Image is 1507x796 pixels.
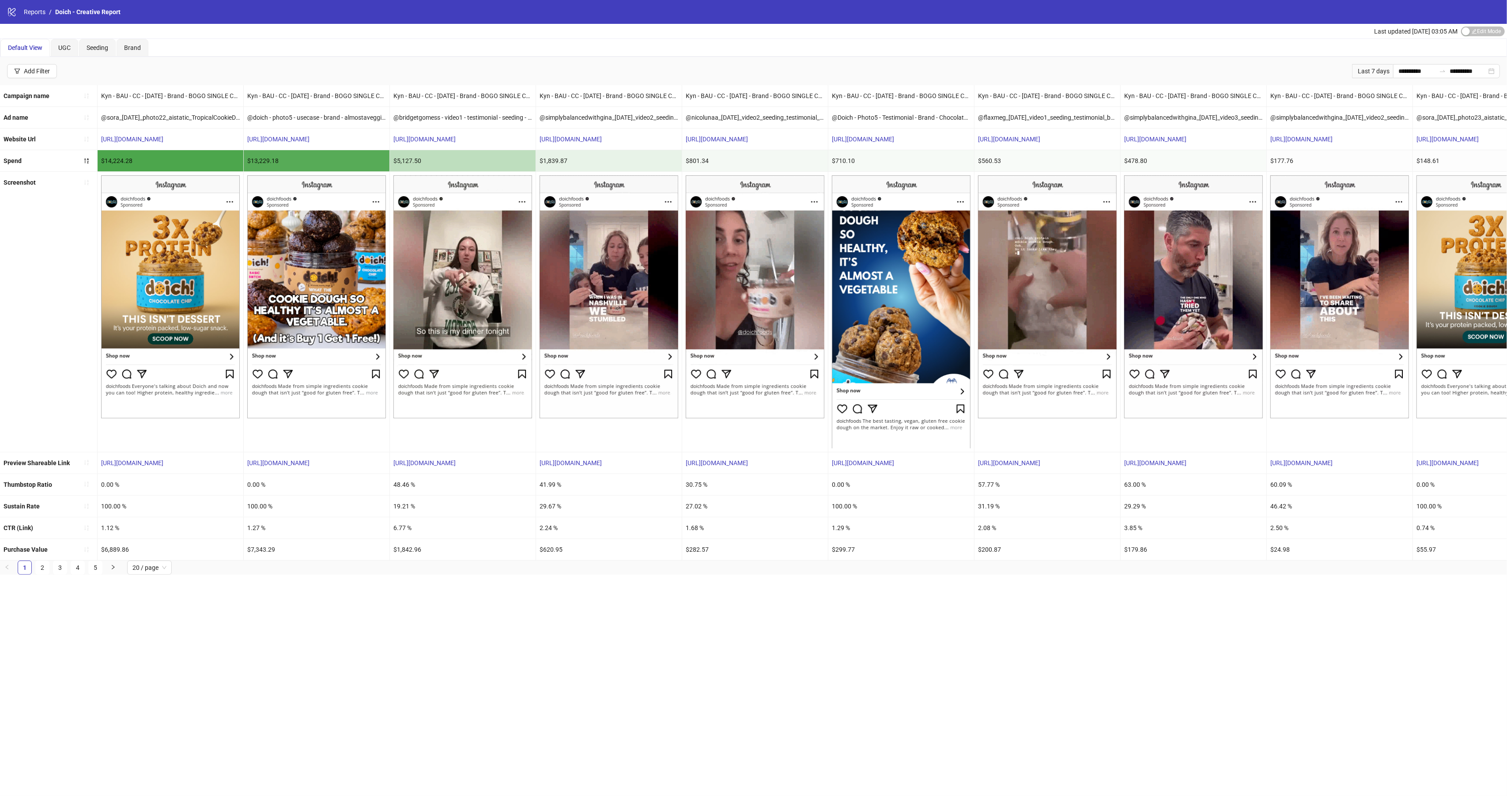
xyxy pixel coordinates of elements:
div: 1.27 % [244,517,389,538]
div: $801.34 [682,150,828,171]
span: right [110,565,116,570]
div: Kyn - BAU - CC - [DATE] - Brand - BOGO SINGLE Campaign - Relaunch - Copy [1121,85,1266,106]
li: 2 [35,561,49,575]
span: Default View [8,44,42,51]
li: 1 [18,561,32,575]
div: Kyn - BAU - CC - [DATE] - Brand - BOGO SINGLE Campaign - Relaunch - Copy [244,85,389,106]
div: $560.53 [974,150,1120,171]
b: Thumbstop Ratio [4,481,52,488]
b: CTR (Link) [4,524,33,531]
img: Screenshot 120223086831950297 [832,175,971,448]
div: $24.98 [1267,539,1413,560]
img: Screenshot 120223086831850297 [247,175,386,418]
div: @simplybalancedwithgina_[DATE]_video2_seeding_testimonial_basicb#tch_doich__Iter0 [1267,107,1413,128]
div: 31.19 % [974,496,1120,517]
div: $6,889.86 [98,539,243,560]
div: Kyn - BAU - CC - [DATE] - Brand - BOGO SINGLE Campaign - Relaunch - Copy [828,85,974,106]
div: 1.68 % [682,517,828,538]
div: $200.87 [974,539,1120,560]
b: Campaign name [4,92,49,99]
span: sort-ascending [83,93,90,99]
img: Screenshot 120230659920740297 [686,175,824,418]
div: 60.09 % [1267,474,1413,495]
div: @flaxmeg_[DATE]_video1_seeding_testimonial_basicb#tch_doich__Iter1 [974,107,1120,128]
span: filter [14,68,20,74]
li: / [49,7,52,17]
div: @sora_[DATE]_photo22_aistatic_TropicalCookieDoughEscaperemix_ChocolateChip_Doich__iter0 [98,107,243,128]
b: Spend [4,157,22,164]
span: sort-descending [83,158,90,164]
div: 2.50 % [1267,517,1413,538]
div: 0.00 % [244,474,389,495]
div: @doich - photo5 - usecase - brand - almostaveggie - PDP [244,107,389,128]
span: sort-ascending [83,179,90,186]
span: 20 / page [132,561,166,574]
button: Add Filter [7,64,57,78]
a: Reports [22,7,47,17]
div: 29.67 % [536,496,682,517]
a: [URL][DOMAIN_NAME] [540,459,602,466]
div: Last 7 days [1352,64,1393,78]
div: Kyn - BAU - CC - [DATE] - Brand - BOGO SINGLE Campaign - Relaunch - Copy [1267,85,1413,106]
b: Sustain Rate [4,503,40,510]
span: sort-ascending [83,114,90,121]
div: @simplybalancedwithgina_[DATE]_video3_seeding_testimonial_basicb#tch_doich__Iter1 [1121,107,1266,128]
div: Kyn - BAU - CC - [DATE] - Brand - BOGO SINGLE Campaign - Relaunch - Copy [682,85,828,106]
div: 29.29 % [1121,496,1266,517]
a: [URL][DOMAIN_NAME] [978,459,1040,466]
div: Add Filter [24,68,50,75]
span: Brand [124,44,141,51]
div: 0.00 % [828,474,974,495]
div: 3.85 % [1121,517,1266,538]
b: Purchase Value [4,546,48,553]
div: 100.00 % [828,496,974,517]
a: [URL][DOMAIN_NAME] [393,459,456,466]
b: Ad name [4,114,28,121]
div: Page Size [127,561,172,575]
a: [URL][DOMAIN_NAME] [1416,136,1479,143]
img: Screenshot 120230659938030297 [540,175,678,418]
img: Screenshot 120230659943640297 [1270,175,1409,418]
a: [URL][DOMAIN_NAME] [978,136,1040,143]
button: right [106,561,120,575]
li: 4 [71,561,85,575]
div: $7,343.29 [244,539,389,560]
a: [URL][DOMAIN_NAME] [393,136,456,143]
div: 30.75 % [682,474,828,495]
a: 5 [89,561,102,574]
div: $710.10 [828,150,974,171]
span: to [1439,68,1446,75]
div: 19.21 % [390,496,536,517]
div: $478.80 [1121,150,1266,171]
div: 48.46 % [390,474,536,495]
div: $1,839.87 [536,150,682,171]
a: [URL][DOMAIN_NAME] [1124,136,1186,143]
a: 2 [36,561,49,574]
a: [URL][DOMAIN_NAME] [832,136,894,143]
span: swap-right [1439,68,1446,75]
img: Screenshot 120231262741180297 [101,175,240,418]
div: @Doich - Photo5 - Testimonial - Brand - ChocolateChip - PDP - Copy [828,107,974,128]
div: 100.00 % [244,496,389,517]
div: Kyn - BAU - CC - [DATE] - Brand - BOGO SINGLE Campaign - Relaunch - Copy [536,85,682,106]
a: [URL][DOMAIN_NAME] [1270,136,1333,143]
div: 2.24 % [536,517,682,538]
li: Next Page [106,561,120,575]
span: sort-ascending [83,136,90,142]
b: Website Url [4,136,36,143]
a: [URL][DOMAIN_NAME] [247,136,310,143]
a: [URL][DOMAIN_NAME] [1270,459,1333,466]
a: [URL][DOMAIN_NAME] [540,136,602,143]
div: $1,842.96 [390,539,536,560]
img: Screenshot 120230659927410297 [1124,175,1263,418]
span: Doich - Creative Report [55,8,121,15]
img: Screenshot 120223086832510297 [393,175,532,418]
div: Kyn - BAU - CC - [DATE] - Brand - BOGO SINGLE Campaign - Relaunch - Copy [390,85,536,106]
div: Kyn - BAU - CC - [DATE] - Brand - BOGO SINGLE Campaign - Relaunch - Copy [98,85,243,106]
span: Last updated [DATE] 03:05 AM [1374,28,1458,35]
div: $179.86 [1121,539,1266,560]
a: [URL][DOMAIN_NAME] [832,459,894,466]
b: Preview Shareable Link [4,459,70,466]
div: Kyn - BAU - CC - [DATE] - Brand - BOGO SINGLE Campaign - Relaunch - Copy [974,85,1120,106]
a: 1 [18,561,31,574]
